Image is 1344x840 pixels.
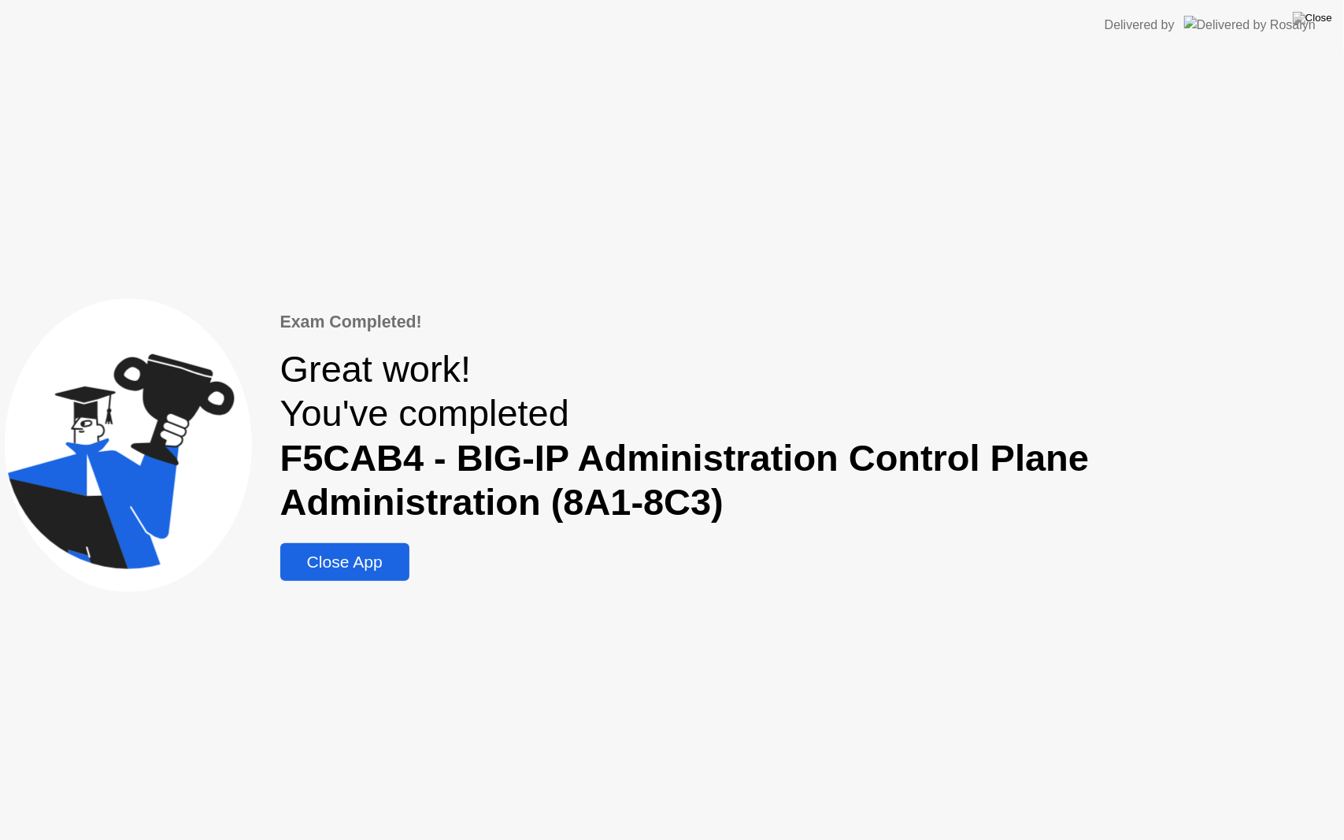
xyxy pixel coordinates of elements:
img: Delivered by Rosalyn [1184,16,1316,34]
img: Close [1293,12,1332,24]
button: Close App [280,543,409,581]
div: Close App [285,553,405,572]
div: Delivered by [1105,16,1175,35]
b: F5CAB4 - BIG-IP Administration Control Plane Administration (8A1-8C3) [280,438,1090,523]
div: Exam Completed! [280,309,1339,335]
div: Great work! You've completed [280,347,1339,524]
